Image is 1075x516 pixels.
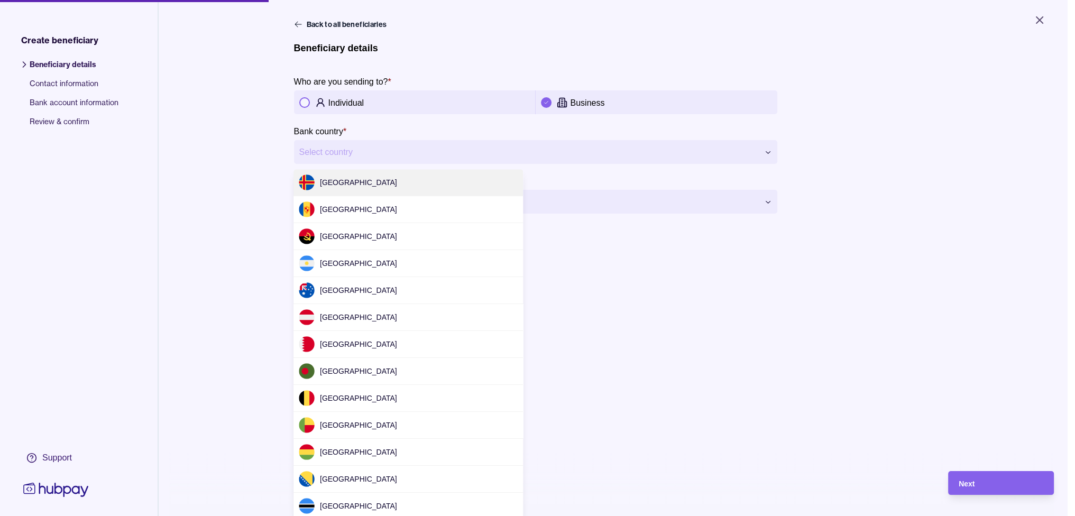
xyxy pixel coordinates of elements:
img: at [299,309,315,325]
span: [GEOGRAPHIC_DATA] [320,448,397,456]
span: [GEOGRAPHIC_DATA] [320,313,397,321]
span: [GEOGRAPHIC_DATA] [320,394,397,402]
span: [GEOGRAPHIC_DATA] [320,421,397,429]
img: bh [299,336,315,352]
img: bd [299,363,315,379]
span: [GEOGRAPHIC_DATA] [320,367,397,375]
img: bw [299,498,315,514]
span: [GEOGRAPHIC_DATA] [320,232,397,241]
img: ar [299,255,315,271]
span: [GEOGRAPHIC_DATA] [320,475,397,483]
img: ba [299,471,315,487]
span: [GEOGRAPHIC_DATA] [320,259,397,268]
span: [GEOGRAPHIC_DATA] [320,502,397,510]
img: ad [299,201,315,217]
img: be [299,390,315,406]
span: [GEOGRAPHIC_DATA] [320,286,397,294]
img: au [299,282,315,298]
img: bj [299,417,315,433]
img: ax [299,174,315,190]
span: [GEOGRAPHIC_DATA] [320,205,397,214]
span: Next [959,480,975,488]
span: [GEOGRAPHIC_DATA] [320,340,397,348]
img: ao [299,228,315,244]
span: [GEOGRAPHIC_DATA] [320,178,397,187]
img: bo [299,444,315,460]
